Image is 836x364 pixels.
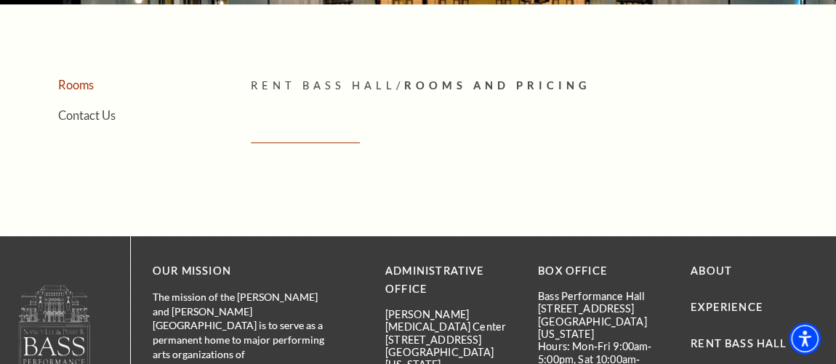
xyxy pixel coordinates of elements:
a: About [691,264,732,277]
p: OUR MISSION [153,262,334,280]
p: [GEOGRAPHIC_DATA][US_STATE] [538,315,669,341]
a: Experience [691,301,763,313]
span: Rent Bass Hall [251,79,396,92]
p: [STREET_ADDRESS] [538,302,669,315]
p: / [251,77,821,95]
p: [STREET_ADDRESS] [385,333,516,346]
span: Rooms And Pricing [404,79,591,92]
a: Rent Bass Hall [691,337,787,349]
a: Contact Us [58,108,116,122]
p: Bass Performance Hall [538,290,669,302]
p: Administrative Office [385,262,516,299]
p: BOX OFFICE [538,262,669,280]
p: [PERSON_NAME][MEDICAL_DATA] Center [385,308,516,333]
div: Accessibility Menu [789,323,821,355]
a: Rooms [58,78,94,92]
